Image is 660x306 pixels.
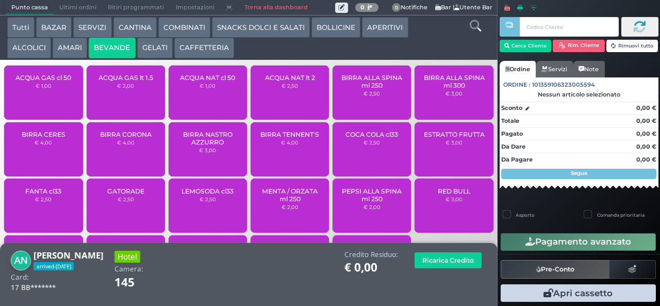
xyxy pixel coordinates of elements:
[7,17,35,38] button: Tutti
[500,91,658,98] div: Nessun articolo selezionato
[200,83,216,89] small: € 1,00
[102,1,170,15] span: Ritiri programmati
[158,17,210,38] button: COMBINATI
[7,38,51,58] button: ALCOLICI
[501,233,656,251] button: Pagamento avanzato
[341,74,403,89] span: BIRRA ALLA SPINA ml 250
[34,249,104,261] b: [PERSON_NAME]
[392,3,401,12] span: 0
[53,38,87,58] button: AMARI
[445,139,463,146] small: € 3,00
[311,17,360,38] button: BOLLICINE
[25,187,61,195] span: FANTA cl33
[73,17,111,38] button: SERVIZI
[282,204,299,210] small: € 2,00
[532,80,595,89] span: 101359106323005594
[212,17,310,38] button: SNACKS DOLCI E SALATI
[520,17,618,37] input: Codice Cliente
[114,251,140,263] h3: Hotel
[360,4,365,11] b: 0
[516,212,535,218] label: Asporto
[98,74,153,82] span: ACQUA GAS lt 1.5
[22,131,65,138] span: BIRRA CERES
[424,131,485,138] span: ESTRATTO FRUTTA
[344,261,398,274] h1: € 0,00
[137,38,173,58] button: GELATI
[117,83,134,89] small: € 2,00
[415,252,482,268] button: Ricarica Credito
[114,276,163,289] h1: 145
[636,130,656,137] strong: 0,00 €
[364,90,380,96] small: € 2,50
[238,1,313,15] a: Torna alla dashboard
[503,80,531,89] span: Ordine :
[571,170,587,176] strong: Segue
[364,139,380,146] small: € 2,50
[606,40,658,52] button: Rimuovi tutto
[35,139,52,146] small: € 4,00
[636,104,656,111] strong: 0,00 €
[114,265,143,273] h4: Camera:
[180,74,235,82] span: ACQUA NAT cl 50
[423,74,485,89] span: BIRRA ALLA SPINA ml 300
[118,196,134,202] small: € 2,50
[501,156,533,163] strong: Da Pagare
[636,143,656,150] strong: 0,00 €
[259,187,321,203] span: MENTA / ORZATA ml 250
[36,17,72,38] button: BAZAR
[501,284,656,302] button: Apri cassetto
[36,83,52,89] small: € 1,00
[174,38,234,58] button: CAFFETTERIA
[341,187,403,203] span: PEPSI ALLA SPINA ml 250
[282,83,298,89] small: € 2,50
[170,1,220,15] span: Impostazioni
[445,90,463,96] small: € 3,00
[597,212,645,218] label: Comanda prioritaria
[553,40,605,52] button: Rim. Cliente
[54,1,102,15] span: Ultimi ordini
[117,139,135,146] small: € 4,00
[501,260,610,279] button: Pre-Conto
[364,204,381,210] small: € 2,00
[438,187,470,195] span: RED BULL
[344,251,398,259] h4: Credito Residuo:
[177,131,239,146] span: BIRRA NASTRO AZZURRO
[500,40,552,52] button: Cerca Cliente
[34,262,74,270] span: arrived-[DATE]
[11,251,31,271] img: Angelo Napoletano
[501,117,519,124] strong: Totale
[362,17,408,38] button: APERITIVI
[636,117,656,124] strong: 0,00 €
[501,104,522,112] strong: Sconto
[200,196,216,202] small: € 2,50
[265,74,315,82] span: ACQUA NAT lt 2
[536,61,573,77] a: Servizi
[500,61,536,77] a: Ordine
[501,130,523,137] strong: Pagato
[35,196,52,202] small: € 2,50
[6,1,54,15] span: Punto cassa
[100,131,152,138] span: BIRRA CORONA
[501,143,525,150] strong: Da Dare
[260,131,319,138] span: BIRRA TENNENT'S
[113,17,157,38] button: CANTINA
[15,74,71,82] span: ACQUA GAS cl 50
[11,273,29,281] h4: Card:
[445,196,463,202] small: € 3,00
[199,147,216,153] small: € 3,00
[89,38,135,58] button: BEVANDE
[181,187,234,195] span: LEMOSODA cl33
[636,156,656,163] strong: 0,00 €
[281,139,299,146] small: € 4,00
[107,187,144,195] span: GATORADE
[345,131,398,138] span: COCA COLA cl33
[573,61,604,77] a: Note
